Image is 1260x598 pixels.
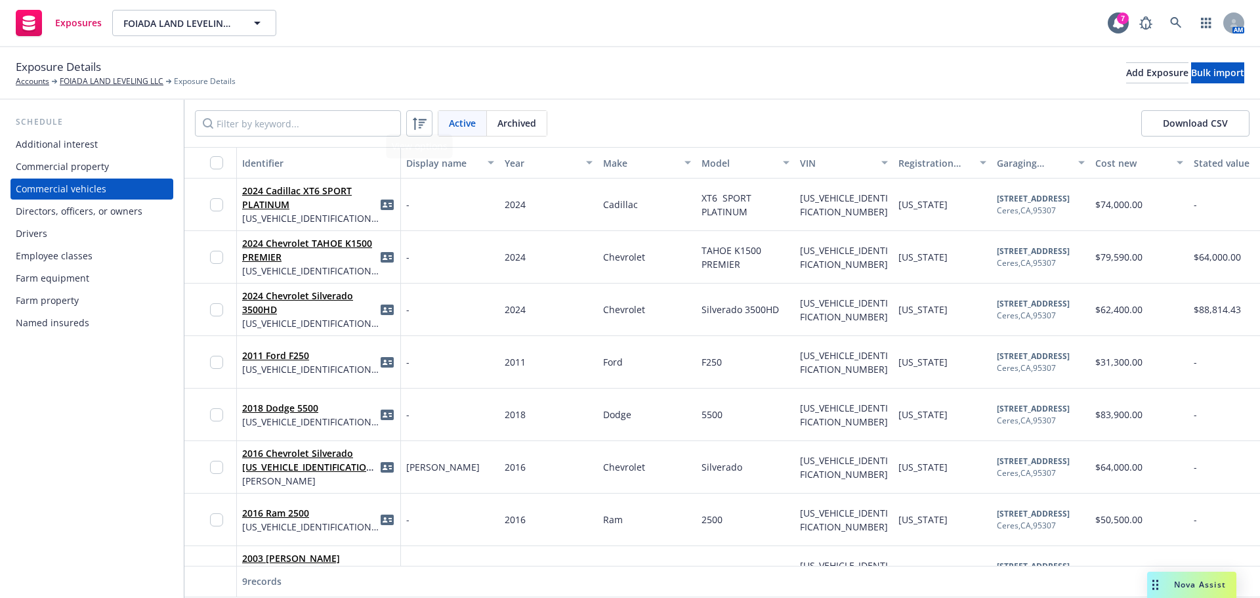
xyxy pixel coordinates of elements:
a: idCard [379,512,395,528]
div: Year [505,156,578,170]
button: Nova Assist [1147,572,1236,598]
div: Add Exposure [1126,63,1188,83]
span: 2024 [505,251,526,263]
span: - [1194,356,1197,368]
span: [US_STATE] [898,198,948,211]
span: idCard [379,565,395,580]
span: - [406,355,409,369]
span: idCard [379,407,395,423]
div: Commercial vehicles [16,179,106,200]
a: Employee classes [10,246,173,267]
button: Add Exposure [1126,62,1188,83]
div: Garaging address [997,156,1070,170]
div: Ceres , CA , 95307 [997,257,1070,269]
input: Toggle Row Selected [210,513,223,526]
span: 2018 [505,408,526,421]
span: [US_VEHICLE_IDENTIFICATION_NUMBER] [242,520,379,534]
span: idCard [379,459,395,475]
span: [US_VEHICLE_IDENTIFICATION_NUMBER] [800,454,888,481]
a: idCard [379,302,395,318]
span: 2024 Chevrolet TAHOE K1500 PREMIER [242,236,379,264]
span: Ford [603,356,623,368]
input: Filter by keyword... [195,110,401,137]
div: Employee classes [16,246,93,267]
a: idCard [379,249,395,265]
div: Registration state [898,156,972,170]
span: - [406,408,409,421]
span: $79,590.00 [1095,251,1143,263]
input: Toggle Row Selected [210,408,223,421]
button: Download CSV [1141,110,1249,137]
span: $62,400.00 [1095,303,1143,316]
div: Drag to move [1147,572,1164,598]
div: Make [603,156,677,170]
span: - [406,250,409,264]
span: [US_VEHICLE_IDENTIFICATION_NUMBER] [242,211,379,225]
span: Ram [603,513,623,526]
input: Select all [210,156,223,169]
span: - [406,565,409,579]
div: Named insureds [16,312,89,333]
div: Farm equipment [16,268,89,289]
a: Commercial vehicles [10,179,173,200]
a: Farm property [10,290,173,311]
div: Farm property [16,290,79,311]
a: Exposures [10,5,107,41]
span: $50,500.00 [1095,513,1143,526]
div: Ceres , CA , 95307 [997,205,1070,217]
span: [US_VEHICLE_IDENTIFICATION_NUMBER] [800,349,888,375]
span: Exposure Details [174,75,236,87]
span: 2500 [702,513,723,526]
span: [US_VEHICLE_IDENTIFICATION_NUMBER] [242,362,379,376]
span: - [1194,461,1197,473]
span: [US_VEHICLE_IDENTIFICATION_NUMBER] [800,402,888,428]
span: [PERSON_NAME] [242,474,379,488]
span: Cadillac [603,198,638,211]
span: Chevrolet [603,251,645,263]
span: - [406,303,409,316]
span: 2016 [505,461,526,473]
span: [PERSON_NAME] [406,460,480,474]
span: [US_VEHICLE_IDENTIFICATION_NUMBER] [242,316,379,330]
div: Schedule [10,116,173,129]
div: Bulk import [1191,63,1244,83]
span: Exposures [55,18,102,28]
button: Registration state [893,147,992,179]
span: $83,900.00 [1095,408,1143,421]
div: Cost new [1095,156,1169,170]
span: 2024 [505,198,526,211]
span: Archived [497,116,536,130]
span: Active [449,116,476,130]
a: Report a Bug [1133,10,1159,36]
span: - [1194,408,1197,421]
b: [STREET_ADDRESS] [997,561,1070,572]
span: $31,300.00 [1095,356,1143,368]
a: idCard [379,354,395,370]
button: FOIADA LAND LEVELING LLC [112,10,276,36]
span: TAHOE K1500 PREMIER [702,244,764,270]
span: Nova Assist [1174,579,1226,590]
span: Chevrolet [603,461,645,473]
span: - [406,513,409,526]
div: 7 [1117,12,1129,24]
div: Ceres , CA , 95307 [997,467,1070,479]
span: [US_VEHICLE_IDENTIFICATION_NUMBER] [242,264,379,278]
span: 2018 Dodge 5500 [242,401,379,415]
button: Garaging address [992,147,1090,179]
a: Switch app [1193,10,1219,36]
span: F250 [702,356,722,368]
a: Search [1163,10,1189,36]
a: 2024 Cadillac XT6 SPORT PLATINUM [242,184,352,211]
span: 2024 Chevrolet Silverado 3500HD [242,289,379,316]
button: Identifier [237,147,401,179]
div: Ceres , CA , 95307 [997,362,1070,374]
span: $74,000.00 [1095,198,1143,211]
span: - [406,198,409,211]
span: [US_VEHICLE_IDENTIFICATION_NUMBER] [242,415,379,429]
b: [STREET_ADDRESS] [997,193,1070,204]
div: Model [702,156,775,170]
a: Farm equipment [10,268,173,289]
